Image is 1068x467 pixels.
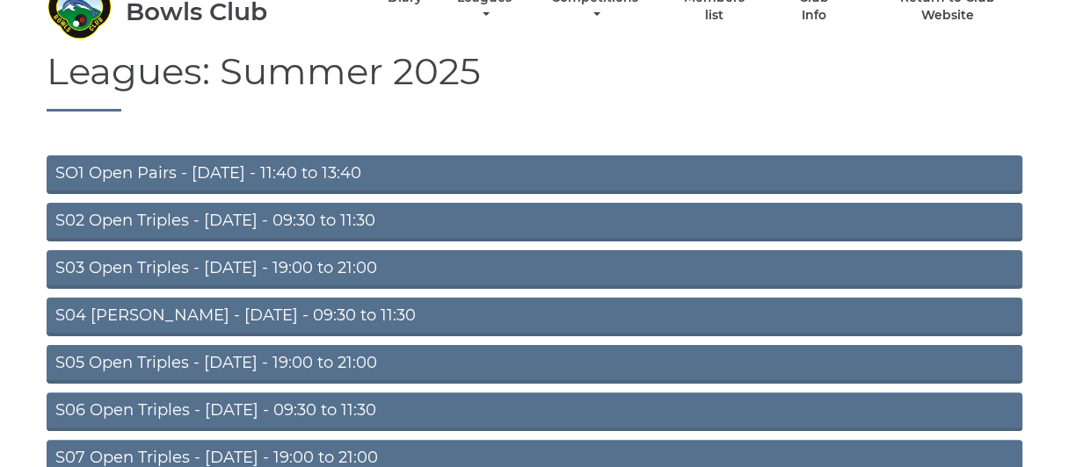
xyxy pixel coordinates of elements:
[47,51,1022,111] h1: Leagues: Summer 2025
[47,392,1022,431] a: S06 Open Triples - [DATE] - 09:30 to 11:30
[47,345,1022,384] a: S05 Open Triples - [DATE] - 19:00 to 21:00
[47,298,1022,336] a: S04 [PERSON_NAME] - [DATE] - 09:30 to 11:30
[47,203,1022,241] a: S02 Open Triples - [DATE] - 09:30 to 11:30
[47,250,1022,289] a: S03 Open Triples - [DATE] - 19:00 to 21:00
[47,155,1022,194] a: SO1 Open Pairs - [DATE] - 11:40 to 13:40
